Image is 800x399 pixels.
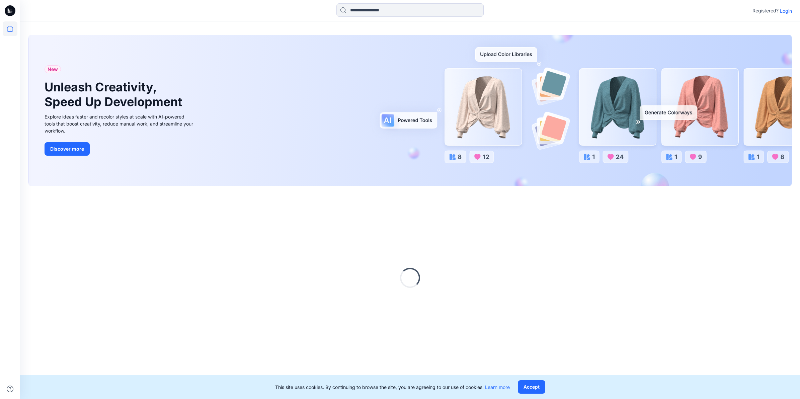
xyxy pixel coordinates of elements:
[45,142,195,156] a: Discover more
[275,384,510,391] p: This site uses cookies. By continuing to browse the site, you are agreeing to our use of cookies.
[45,113,195,134] div: Explore ideas faster and recolor styles at scale with AI-powered tools that boost creativity, red...
[485,384,510,390] a: Learn more
[752,7,779,15] p: Registered?
[518,380,545,394] button: Accept
[780,7,792,14] p: Login
[48,65,58,73] span: New
[45,80,185,109] h1: Unleash Creativity, Speed Up Development
[45,142,90,156] button: Discover more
